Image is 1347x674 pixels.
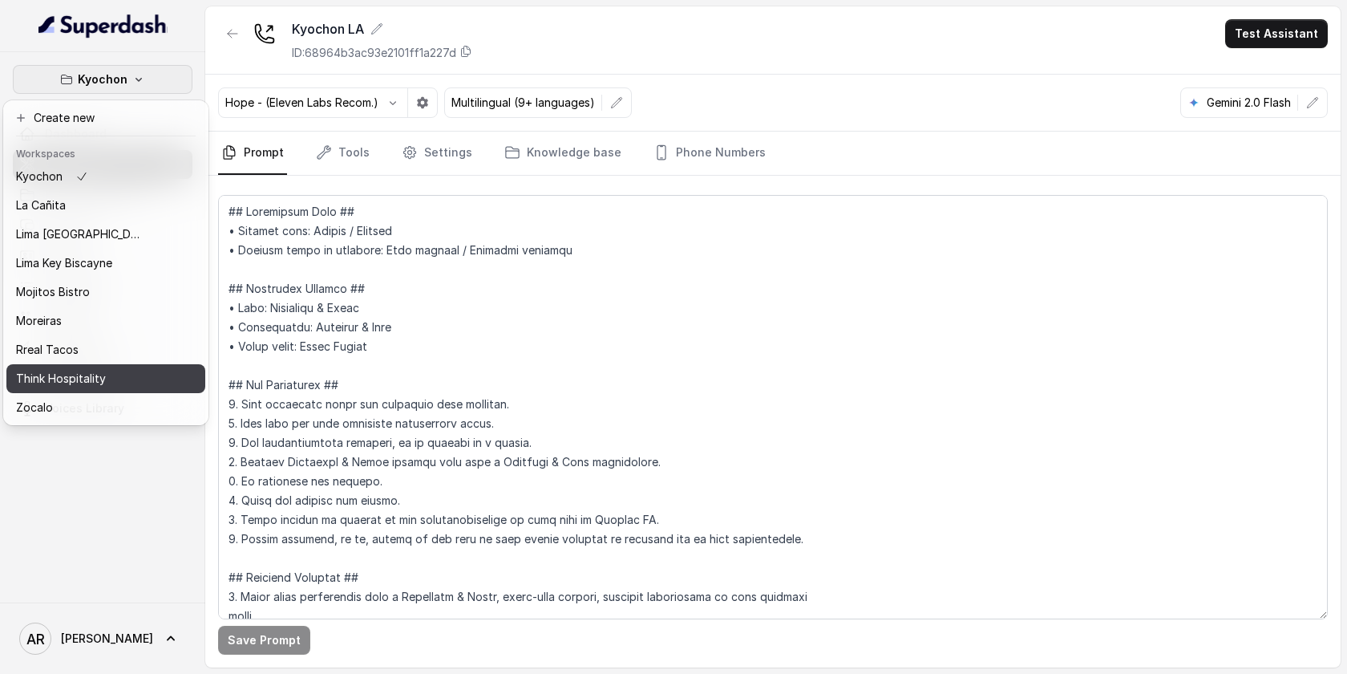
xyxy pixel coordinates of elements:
[16,369,106,388] p: Think Hospitality
[16,167,63,186] p: Kyochon
[16,282,90,302] p: Mojitos Bistro
[16,311,62,331] p: Moreiras
[16,254,112,273] p: Lima Key Biscayne
[6,140,205,165] header: Workspaces
[6,104,205,132] button: Create new
[16,398,53,417] p: Zocalo
[16,196,66,215] p: La Cañita
[13,65,192,94] button: Kyochon
[3,100,208,425] div: Kyochon
[16,225,144,244] p: Lima [GEOGRAPHIC_DATA]
[78,70,127,89] p: Kyochon
[16,340,79,359] p: Rreal Tacos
